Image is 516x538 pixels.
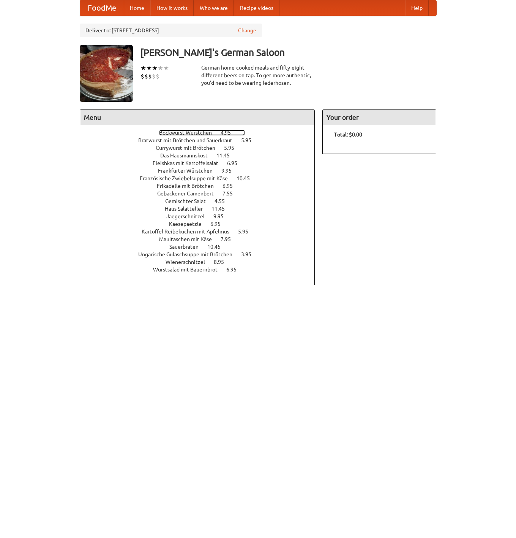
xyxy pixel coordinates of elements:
li: $ [156,72,159,81]
a: Bratwurst mit Brötchen und Sauerkraut 5.95 [138,137,265,143]
a: Jaegerschnitzel 9.95 [166,213,238,219]
span: 7.55 [222,190,240,197]
b: Total: $0.00 [334,132,362,138]
h4: Your order [323,110,436,125]
a: Bockwurst Würstchen 4.95 [159,130,245,136]
span: Frankfurter Würstchen [158,168,220,174]
span: Französische Zwiebelsuppe mit Käse [140,175,235,181]
span: Bockwurst Würstchen [159,130,219,136]
span: Gemischter Salat [165,198,213,204]
a: Französische Zwiebelsuppe mit Käse 10.45 [140,175,264,181]
a: Gebackener Camenbert 7.55 [157,190,247,197]
img: angular.jpg [80,45,133,102]
span: 5.95 [241,137,259,143]
a: Home [124,0,150,16]
a: Frikadelle mit Brötchen 6.95 [157,183,247,189]
li: ★ [158,64,163,72]
a: Help [405,0,429,16]
a: Haus Salatteller 11.45 [165,206,239,212]
h3: [PERSON_NAME]'s German Saloon [140,45,437,60]
li: ★ [146,64,152,72]
li: $ [144,72,148,81]
a: How it works [150,0,194,16]
li: $ [140,72,144,81]
a: Recipe videos [234,0,279,16]
span: Wurstsalad mit Bauernbrot [153,267,225,273]
span: Bratwurst mit Brötchen und Sauerkraut [138,137,240,143]
span: 10.45 [237,175,257,181]
a: Sauerbraten 10.45 [169,244,235,250]
a: Currywurst mit Brötchen 5.95 [156,145,248,151]
li: ★ [163,64,169,72]
a: Change [238,27,256,34]
span: Sauerbraten [169,244,206,250]
span: 10.45 [207,244,228,250]
span: 7.95 [221,236,238,242]
span: 9.95 [221,168,239,174]
li: $ [152,72,156,81]
a: Frankfurter Würstchen 9.95 [158,168,246,174]
span: Frikadelle mit Brötchen [157,183,221,189]
span: 6.95 [227,160,245,166]
a: Gemischter Salat 4.55 [165,198,239,204]
span: Kartoffel Reibekuchen mit Apfelmus [142,229,237,235]
a: Das Hausmannskost 11.45 [160,152,244,159]
span: Gebackener Camenbert [157,190,221,197]
a: Wienerschnitzel 8.95 [166,259,238,265]
span: 6.95 [222,183,240,189]
span: 4.55 [215,198,232,204]
span: Currywurst mit Brötchen [156,145,223,151]
span: 11.45 [216,152,237,159]
span: Jaegerschnitzel [166,213,212,219]
a: Who we are [194,0,234,16]
span: Kaesepaetzle [169,221,209,227]
span: 3.95 [241,251,259,257]
a: Ungarische Gulaschsuppe mit Brötchen 3.95 [138,251,265,257]
span: Das Hausmannskost [160,152,215,159]
span: 5.95 [224,145,242,151]
span: 11.45 [211,206,232,212]
span: Wienerschnitzel [166,259,213,265]
li: ★ [140,64,146,72]
span: 6.95 [210,221,228,227]
span: Maultaschen mit Käse [159,236,219,242]
span: 4.95 [221,130,238,136]
a: FoodMe [80,0,124,16]
h4: Menu [80,110,315,125]
span: Fleishkas mit Kartoffelsalat [153,160,226,166]
a: Maultaschen mit Käse 7.95 [159,236,245,242]
span: 9.95 [213,213,231,219]
a: Kartoffel Reibekuchen mit Apfelmus 5.95 [142,229,262,235]
span: Haus Salatteller [165,206,210,212]
li: $ [148,72,152,81]
span: Ungarische Gulaschsuppe mit Brötchen [138,251,240,257]
div: Deliver to: [STREET_ADDRESS] [80,24,262,37]
span: 5.95 [238,229,256,235]
li: ★ [152,64,158,72]
a: Wurstsalad mit Bauernbrot 6.95 [153,267,251,273]
a: Kaesepaetzle 6.95 [169,221,235,227]
a: Fleishkas mit Kartoffelsalat 6.95 [153,160,251,166]
div: German home-cooked meals and fifty-eight different beers on tap. To get more authentic, you'd nee... [201,64,315,87]
span: 8.95 [214,259,232,265]
span: 6.95 [226,267,244,273]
